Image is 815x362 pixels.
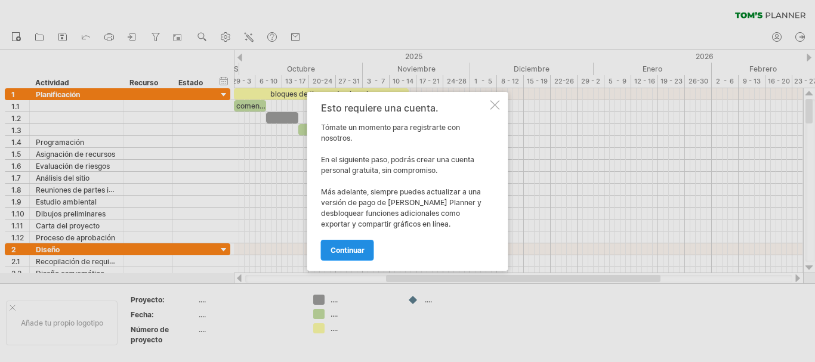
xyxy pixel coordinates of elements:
[331,246,365,255] font: continuar
[321,123,460,143] font: Tómate un momento para registrarte con nosotros.
[321,155,474,175] font: En el siguiente paso, podrás crear una cuenta personal gratuita, sin compromiso.
[321,187,481,228] font: Más adelante, siempre puedes actualizar a una versión de pago de [PERSON_NAME] Planner y desbloqu...
[321,240,374,261] a: continuar
[321,102,439,114] font: Esto requiere una cuenta.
